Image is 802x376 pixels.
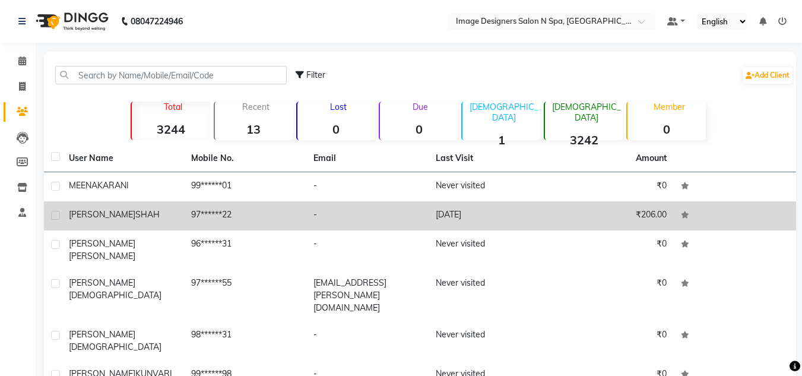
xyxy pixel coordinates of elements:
[429,145,551,172] th: Last Visit
[135,209,160,220] span: SHAH
[306,69,325,80] span: Filter
[220,102,293,112] p: Recent
[306,230,429,270] td: -
[545,132,623,147] strong: 3242
[55,66,287,84] input: Search by Name/Mobile/Email/Code
[306,270,429,321] td: [EMAIL_ADDRESS][PERSON_NAME][DOMAIN_NAME]
[69,238,135,249] span: [PERSON_NAME]
[551,172,674,201] td: ₹0
[627,122,705,137] strong: 0
[184,145,306,172] th: Mobile No.
[550,102,623,123] p: [DEMOGRAPHIC_DATA]
[382,102,458,112] p: Due
[629,145,674,172] th: Amount
[69,329,135,340] span: [PERSON_NAME]
[132,122,210,137] strong: 3244
[429,230,551,270] td: Never visited
[131,5,183,38] b: 08047224946
[306,172,429,201] td: -
[462,132,540,147] strong: 1
[743,67,793,84] a: Add Client
[30,5,112,38] img: logo
[69,290,161,301] span: [DEMOGRAPHIC_DATA]
[69,342,161,352] span: [DEMOGRAPHIC_DATA]
[429,270,551,321] td: Never visited
[69,180,97,191] span: MEENA
[429,201,551,230] td: [DATE]
[551,270,674,321] td: ₹0
[69,209,135,220] span: [PERSON_NAME]
[467,102,540,123] p: [DEMOGRAPHIC_DATA]
[380,122,458,137] strong: 0
[551,321,674,361] td: ₹0
[306,201,429,230] td: -
[551,201,674,230] td: ₹206.00
[306,145,429,172] th: Email
[551,230,674,270] td: ₹0
[302,102,375,112] p: Lost
[297,122,375,137] strong: 0
[69,251,135,261] span: [PERSON_NAME]
[632,102,705,112] p: Member
[306,321,429,361] td: -
[429,321,551,361] td: Never visited
[215,122,293,137] strong: 13
[62,145,184,172] th: User Name
[97,180,129,191] span: KARANI
[429,172,551,201] td: Never visited
[69,277,135,288] span: [PERSON_NAME]
[137,102,210,112] p: Total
